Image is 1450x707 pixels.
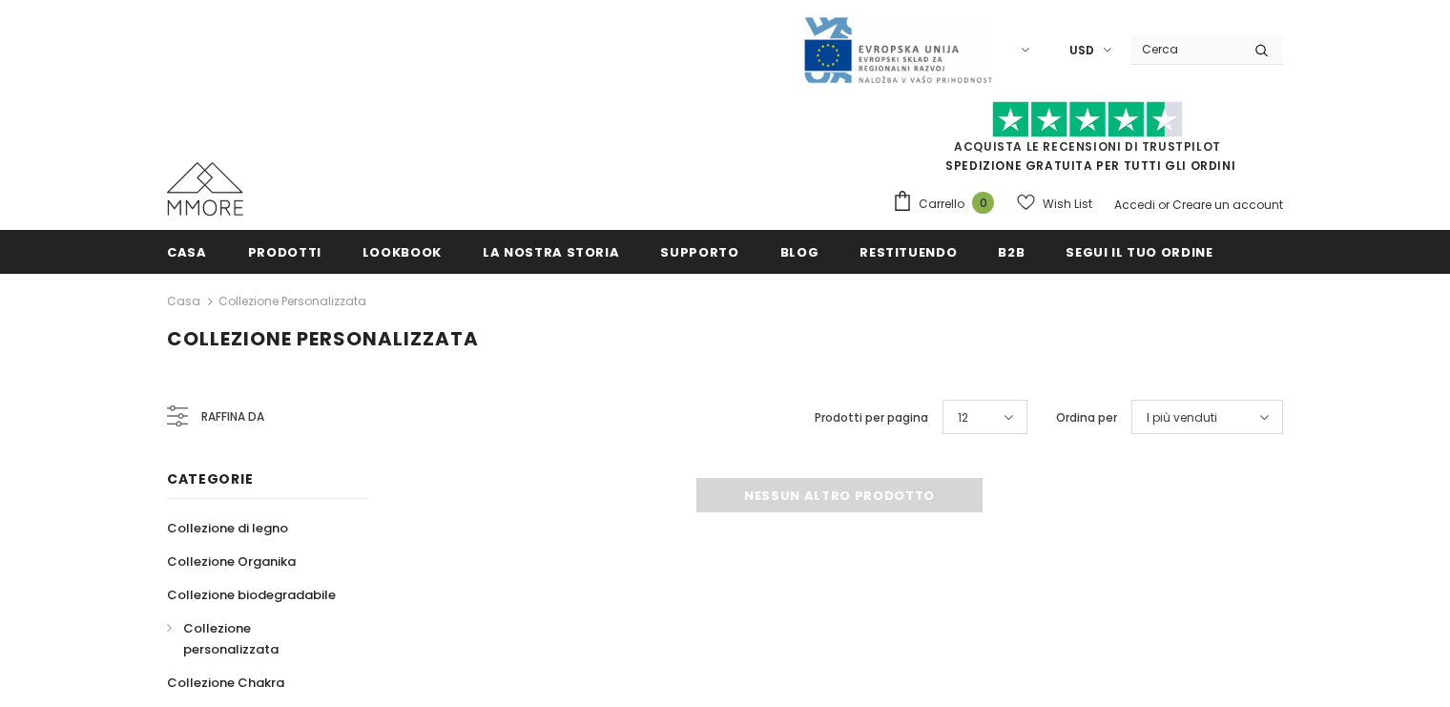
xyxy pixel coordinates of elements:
span: 12 [958,408,968,427]
a: La nostra storia [483,230,619,273]
span: I più venduti [1147,408,1217,427]
span: Collezione Chakra [167,674,284,692]
a: Collezione biodegradabile [167,578,336,612]
span: Collezione personalizzata [183,619,279,658]
a: Casa [167,290,200,313]
span: Carrello [919,195,964,214]
span: 0 [972,192,994,214]
a: Creare un account [1172,197,1283,213]
span: Restituendo [860,243,957,261]
a: Wish List [1017,187,1092,220]
span: Casa [167,243,207,261]
a: Collezione Chakra [167,666,284,699]
span: Collezione personalizzata [167,325,479,352]
span: Prodotti [248,243,321,261]
a: supporto [660,230,738,273]
a: Collezione personalizzata [167,612,346,666]
span: Lookbook [362,243,442,261]
span: or [1158,197,1170,213]
span: SPEDIZIONE GRATUITA PER TUTTI GLI ORDINI [892,110,1283,174]
a: Carrello 0 [892,190,1004,218]
a: Collezione Organika [167,545,296,578]
a: B2B [998,230,1025,273]
span: supporto [660,243,738,261]
a: Javni Razpis [802,41,993,57]
span: Collezione biodegradabile [167,586,336,604]
span: USD [1069,41,1094,60]
span: B2B [998,243,1025,261]
a: Prodotti [248,230,321,273]
img: Javni Razpis [802,15,993,85]
span: Wish List [1043,195,1092,214]
img: Fidati di Pilot Stars [992,101,1183,138]
span: Categorie [167,469,253,489]
img: Casi MMORE [167,162,243,216]
a: Accedi [1114,197,1155,213]
span: Blog [780,243,819,261]
a: Blog [780,230,819,273]
span: La nostra storia [483,243,619,261]
a: Casa [167,230,207,273]
span: Collezione di legno [167,519,288,537]
a: Acquista le recensioni di TrustPilot [954,138,1221,155]
a: Collezione di legno [167,511,288,545]
span: Collezione Organika [167,552,296,571]
span: Raffina da [201,406,264,427]
span: Segui il tuo ordine [1066,243,1212,261]
a: Restituendo [860,230,957,273]
input: Search Site [1130,35,1240,63]
a: Collezione personalizzata [218,293,366,309]
label: Prodotti per pagina [815,408,928,427]
a: Segui il tuo ordine [1066,230,1212,273]
label: Ordina per [1056,408,1117,427]
a: Lookbook [362,230,442,273]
